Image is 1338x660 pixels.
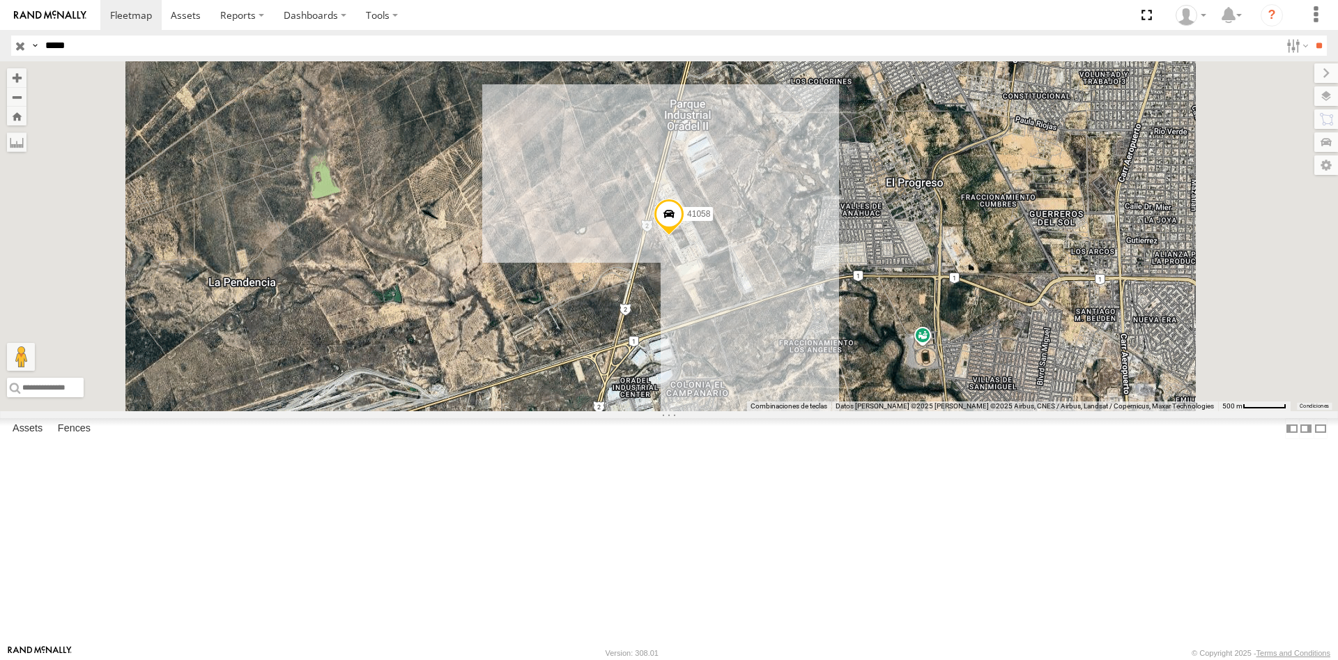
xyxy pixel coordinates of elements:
[7,132,26,152] label: Measure
[1256,649,1330,657] a: Terms and Conditions
[8,646,72,660] a: Visit our Website
[1171,5,1211,26] div: Juan Lopez
[1192,649,1330,657] div: © Copyright 2025 -
[687,209,710,219] span: 41058
[7,87,26,107] button: Zoom out
[6,419,49,438] label: Assets
[1281,36,1311,56] label: Search Filter Options
[1285,418,1299,438] label: Dock Summary Table to the Left
[29,36,40,56] label: Search Query
[51,419,98,438] label: Fences
[1300,404,1329,409] a: Condiciones (se abre en una nueva pestaña)
[1261,4,1283,26] i: ?
[1222,402,1243,410] span: 500 m
[1299,418,1313,438] label: Dock Summary Table to the Right
[836,402,1214,410] span: Datos [PERSON_NAME] ©2025 [PERSON_NAME] ©2025 Airbus, CNES / Airbus, Landsat / Copernicus, Maxar ...
[7,107,26,125] button: Zoom Home
[606,649,659,657] div: Version: 308.01
[1314,155,1338,175] label: Map Settings
[14,10,86,20] img: rand-logo.svg
[1314,418,1328,438] label: Hide Summary Table
[751,401,827,411] button: Combinaciones de teclas
[7,343,35,371] button: Arrastra el hombrecito naranja al mapa para abrir Street View
[1218,401,1291,411] button: Escala del mapa: 500 m por 59 píxeles
[7,68,26,87] button: Zoom in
